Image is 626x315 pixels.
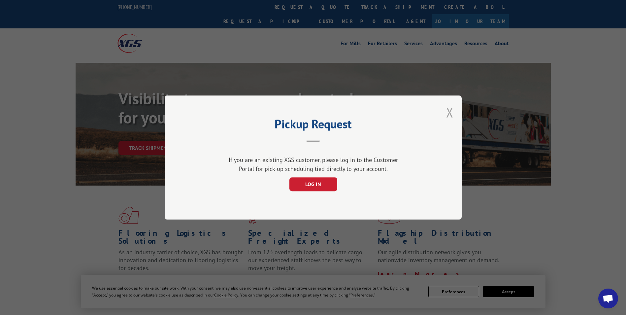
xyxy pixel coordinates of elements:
h2: Pickup Request [198,120,429,132]
div: If you are an existing XGS customer, please log in to the Customer Portal for pick-up scheduling ... [226,156,401,173]
a: Open chat [598,289,618,308]
button: LOG IN [289,177,337,191]
button: Close modal [446,104,453,121]
a: LOG IN [289,182,337,188]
